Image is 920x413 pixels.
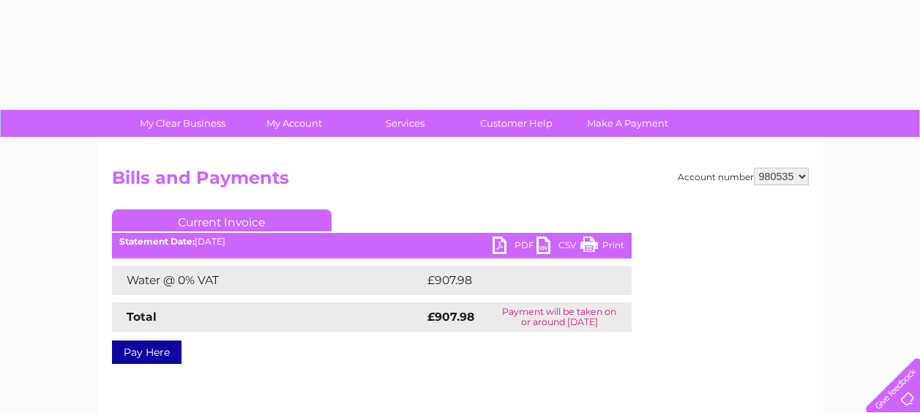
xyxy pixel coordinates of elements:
[112,209,332,231] a: Current Invoice
[112,168,809,196] h2: Bills and Payments
[122,110,243,137] a: My Clear Business
[112,266,424,295] td: Water @ 0% VAT
[112,237,632,247] div: [DATE]
[493,237,536,258] a: PDF
[119,236,195,247] b: Statement Date:
[567,110,688,137] a: Make A Payment
[427,310,474,324] strong: £907.98
[424,266,606,295] td: £907.98
[580,237,624,258] a: Print
[678,168,809,185] div: Account number
[456,110,577,137] a: Customer Help
[487,302,631,332] td: Payment will be taken on or around [DATE]
[345,110,465,137] a: Services
[112,341,182,364] a: Pay Here
[536,237,580,258] a: CSV
[127,310,157,324] strong: Total
[233,110,354,137] a: My Account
